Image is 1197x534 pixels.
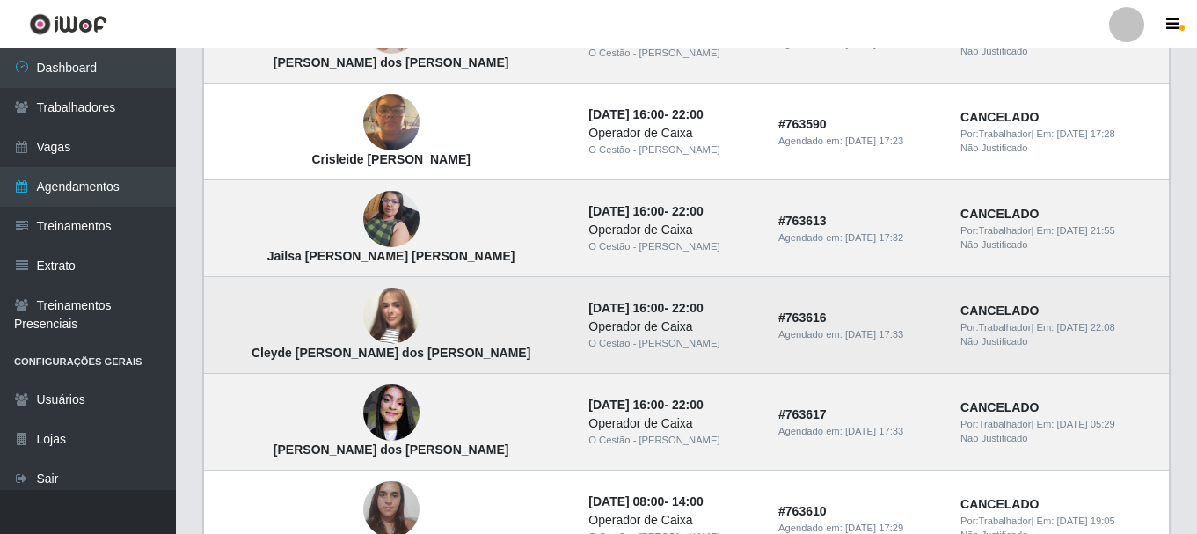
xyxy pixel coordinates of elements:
[778,214,827,228] strong: # 763613
[960,44,1158,59] div: Não Justificado
[960,417,1158,432] div: | Em:
[588,204,664,218] time: [DATE] 16:00
[588,494,703,508] strong: -
[845,135,903,146] time: [DATE] 17:23
[778,407,827,421] strong: # 763617
[845,329,903,340] time: [DATE] 17:33
[960,431,1158,446] div: Não Justificado
[1056,322,1114,333] time: [DATE] 22:08
[960,400,1039,414] strong: CANCELADO
[778,230,939,245] div: Agendado em:
[778,327,939,342] div: Agendado em:
[845,426,903,436] time: [DATE] 17:33
[672,398,704,412] time: 22:00
[588,143,757,157] div: O Cestão - [PERSON_NAME]
[960,238,1158,252] div: Não Justificado
[1056,516,1114,526] time: [DATE] 19:05
[588,107,664,121] time: [DATE] 16:00
[29,13,107,35] img: CoreUI Logo
[960,127,1158,142] div: | Em:
[960,225,1031,236] span: Por: Trabalhador
[588,433,757,448] div: O Cestão - [PERSON_NAME]
[363,85,420,160] img: Crisleide Marculino dos Santos
[363,376,420,450] img: Jessyca dos Santos Gomes
[588,336,757,351] div: O Cestão - [PERSON_NAME]
[588,398,703,412] strong: -
[960,320,1158,335] div: | Em:
[252,346,530,360] strong: Cleyde [PERSON_NAME] dos [PERSON_NAME]
[845,39,903,49] time: [DATE] 17:30
[960,514,1158,529] div: | Em:
[267,249,515,263] strong: Jailsa [PERSON_NAME] [PERSON_NAME]
[588,494,664,508] time: [DATE] 08:00
[672,204,704,218] time: 22:00
[778,424,939,439] div: Agendado em:
[588,511,757,530] div: Operador de Caixa
[588,46,757,61] div: O Cestão - [PERSON_NAME]
[588,301,703,315] strong: -
[960,223,1158,238] div: | Em:
[588,301,664,315] time: [DATE] 16:00
[588,204,703,218] strong: -
[960,419,1031,429] span: Por: Trabalhador
[1056,225,1114,236] time: [DATE] 21:55
[588,414,757,433] div: Operador de Caixa
[1056,128,1114,139] time: [DATE] 17:28
[960,110,1039,124] strong: CANCELADO
[1056,419,1114,429] time: [DATE] 05:29
[778,311,827,325] strong: # 763616
[960,497,1039,511] strong: CANCELADO
[672,494,704,508] time: 14:00
[960,322,1031,333] span: Por: Trabalhador
[672,107,704,121] time: 22:00
[588,239,757,254] div: O Cestão - [PERSON_NAME]
[588,124,757,143] div: Operador de Caixa
[588,318,757,336] div: Operador de Caixa
[960,516,1031,526] span: Por: Trabalhador
[960,207,1039,221] strong: CANCELADO
[672,301,704,315] time: 22:00
[588,107,703,121] strong: -
[778,504,827,518] strong: # 763610
[845,232,903,243] time: [DATE] 17:32
[778,134,939,149] div: Agendado em:
[588,398,664,412] time: [DATE] 16:00
[960,334,1158,349] div: Não Justificado
[960,141,1158,156] div: Não Justificado
[311,152,470,166] strong: Crisleide [PERSON_NAME]
[363,267,420,367] img: Cleyde Maria Franca dos Santos
[274,55,509,69] strong: [PERSON_NAME] dos [PERSON_NAME]
[960,128,1031,139] span: Por: Trabalhador
[363,182,420,257] img: Jailsa Kelly Marinho da Silva
[960,304,1039,318] strong: CANCELADO
[845,523,903,533] time: [DATE] 17:29
[588,221,757,239] div: Operador de Caixa
[778,117,827,131] strong: # 763590
[274,443,509,457] strong: [PERSON_NAME] dos [PERSON_NAME]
